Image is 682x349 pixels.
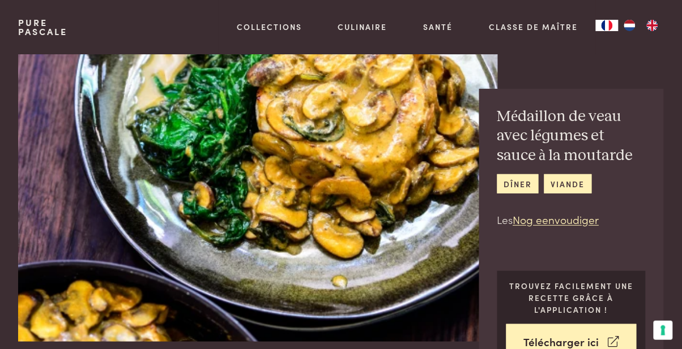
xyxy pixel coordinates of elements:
[619,20,664,31] ul: Language list
[596,20,664,31] aside: Language selected: Français
[237,21,302,33] a: Collections
[497,174,539,193] a: dîner
[18,54,498,342] img: Médaillon de veau avec légumes et sauce à la moutarde
[641,20,664,31] a: EN
[506,280,637,315] p: Trouvez facilement une recette grâce à l'application !
[497,107,646,166] h2: Médaillon de veau avec légumes et sauce à la moutarde
[338,21,387,33] a: Culinaire
[544,174,591,193] a: viande
[497,212,646,228] p: Les
[596,20,619,31] div: Language
[424,21,453,33] a: Santé
[619,20,641,31] a: NL
[596,20,619,31] a: FR
[489,21,578,33] a: Classe de maître
[654,321,673,340] button: Vos préférences en matière de consentement pour les technologies de suivi
[513,212,599,227] a: Nog eenvoudiger
[18,18,67,36] a: PurePascale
